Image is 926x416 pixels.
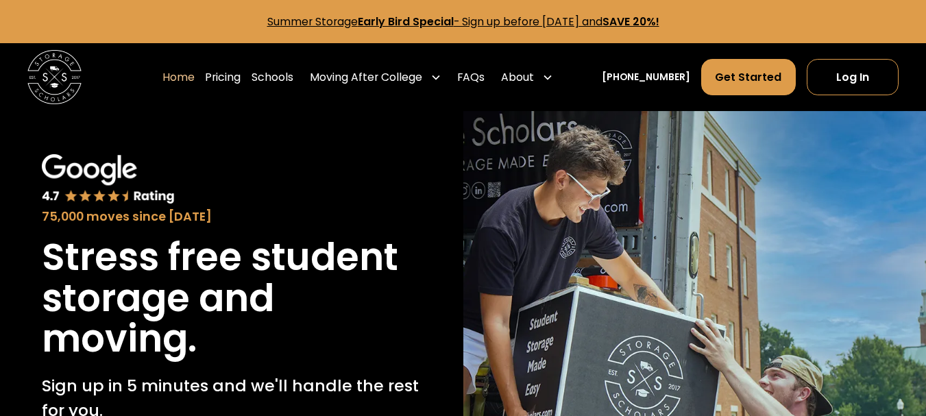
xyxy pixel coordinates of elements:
div: 75,000 moves since [DATE] [42,208,422,226]
div: Moving After College [310,69,422,86]
img: Storage Scholars main logo [27,50,82,104]
a: Schools [252,58,293,96]
a: home [27,50,82,104]
div: About [496,58,558,96]
a: [PHONE_NUMBER] [602,70,690,84]
div: About [501,69,534,86]
a: Home [162,58,195,96]
a: Pricing [205,58,241,96]
a: Log In [807,59,899,95]
strong: SAVE 20%! [602,14,659,29]
img: Google 4.7 star rating [42,154,175,205]
strong: Early Bird Special [358,14,454,29]
a: Get Started [701,59,796,95]
a: Summer StorageEarly Bird Special- Sign up before [DATE] andSAVE 20%! [267,14,659,29]
h1: Stress free student storage and moving. [42,237,422,360]
a: FAQs [457,58,485,96]
div: Moving After College [304,58,446,96]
